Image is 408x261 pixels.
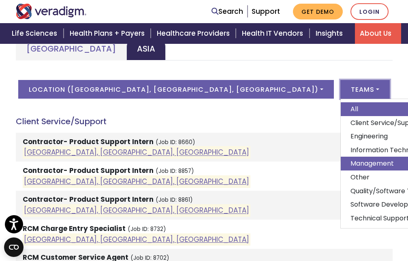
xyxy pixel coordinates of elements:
[24,177,249,186] a: [GEOGRAPHIC_DATA], [GEOGRAPHIC_DATA], [GEOGRAPHIC_DATA]
[311,23,355,44] a: Insights
[237,23,310,44] a: Health IT Vendors
[340,80,390,99] button: Teams
[24,206,249,216] a: [GEOGRAPHIC_DATA], [GEOGRAPHIC_DATA], [GEOGRAPHIC_DATA]
[355,23,401,44] a: About Us
[211,6,243,17] a: Search
[18,80,334,99] button: Location ([GEOGRAPHIC_DATA], [GEOGRAPHIC_DATA], [GEOGRAPHIC_DATA])
[23,194,154,204] strong: Contractor- Product Support Intern
[293,4,343,19] a: Get Demo
[23,166,154,175] strong: Contractor- Product Support Intern
[156,167,194,175] small: (Job ID: 8857)
[7,23,64,44] a: Life Sciences
[16,37,126,60] a: [GEOGRAPHIC_DATA]
[156,138,195,146] small: (Job ID: 8660)
[24,148,249,157] a: [GEOGRAPHIC_DATA], [GEOGRAPHIC_DATA], [GEOGRAPHIC_DATA]
[152,23,237,44] a: Healthcare Providers
[16,4,87,19] img: Veradigm logo
[4,237,23,257] button: Open CMP widget
[23,224,126,233] strong: RCM Charge Entry Specialist
[126,37,166,60] a: Asia
[65,23,152,44] a: Health Plans + Payers
[156,196,193,204] small: (Job ID: 8861)
[350,3,389,20] a: Login
[24,235,249,244] a: [GEOGRAPHIC_DATA], [GEOGRAPHIC_DATA], [GEOGRAPHIC_DATA]
[23,137,154,147] strong: Contractor- Product Support Intern
[128,225,166,233] small: (Job ID: 8732)
[16,116,393,126] h4: Client Service/Support
[252,6,280,16] a: Support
